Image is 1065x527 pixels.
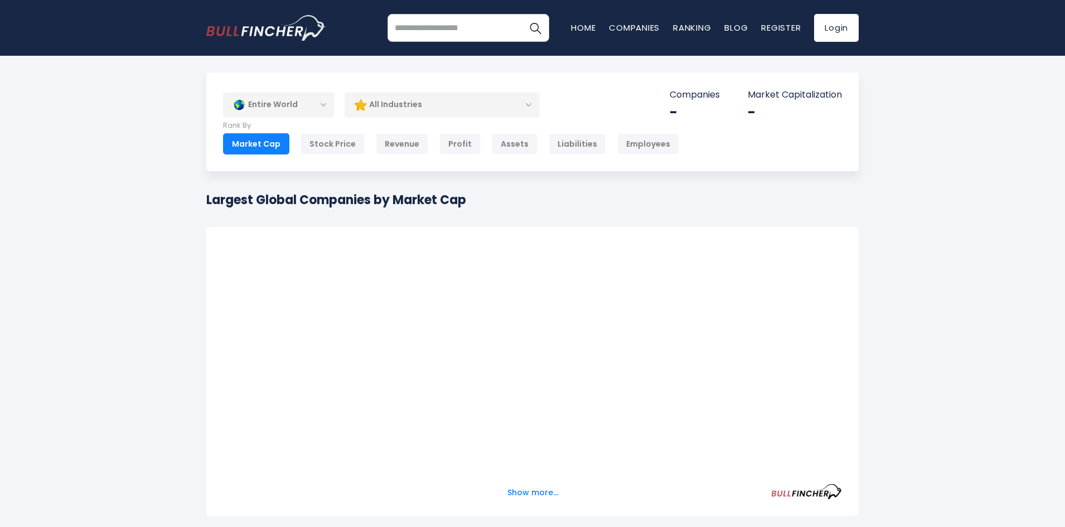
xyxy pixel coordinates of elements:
img: bullfincher logo [206,15,326,41]
a: Login [814,14,859,42]
a: Register [761,22,801,33]
a: Ranking [673,22,711,33]
a: Blog [724,22,748,33]
button: Search [521,14,549,42]
a: Home [571,22,596,33]
div: Entire World [223,92,335,118]
a: Go to homepage [206,15,326,41]
p: Companies [670,89,720,101]
div: Stock Price [301,133,365,154]
button: Show more... [501,484,565,502]
a: Companies [609,22,660,33]
div: Revenue [376,133,428,154]
div: Employees [617,133,679,154]
div: Assets [492,133,538,154]
p: Rank By [223,121,679,130]
div: Market Cap [223,133,289,154]
div: - [748,104,842,121]
div: - [670,104,720,121]
div: All Industries [345,92,540,118]
div: Liabilities [549,133,606,154]
p: Market Capitalization [748,89,842,101]
h1: Largest Global Companies by Market Cap [206,191,466,209]
div: Profit [439,133,481,154]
